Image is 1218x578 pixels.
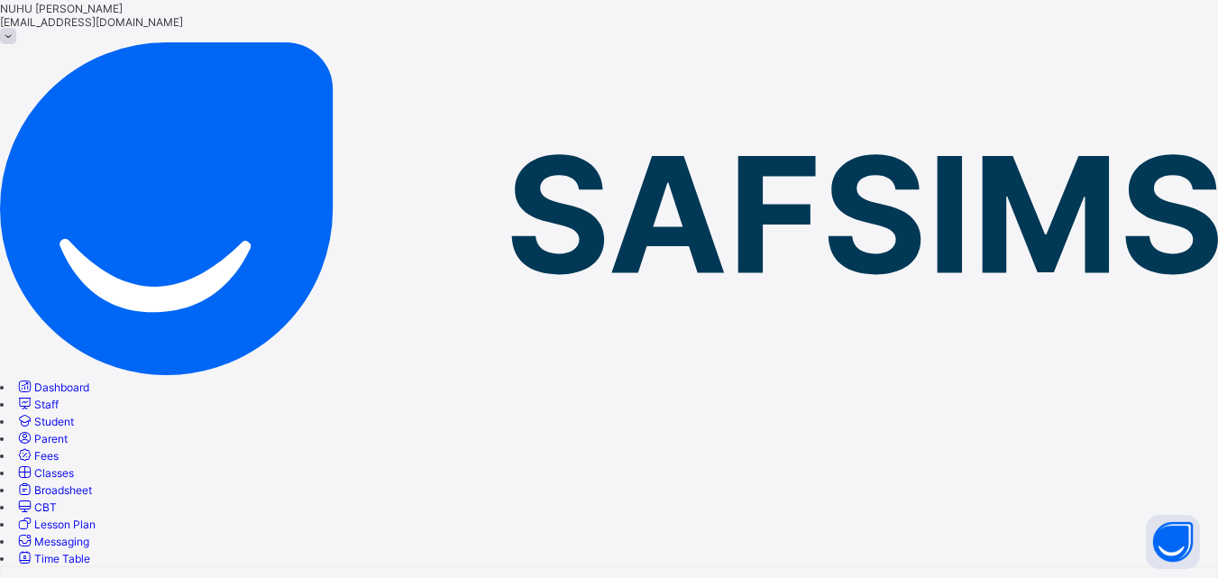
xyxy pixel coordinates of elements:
span: Parent [34,432,68,445]
a: Student [15,415,74,428]
span: CBT [34,500,57,514]
span: Staff [34,398,59,411]
a: Staff [15,398,59,411]
a: Lesson Plan [15,518,96,531]
span: Messaging [34,535,89,548]
a: Time Table [15,552,90,565]
a: Messaging [15,535,89,548]
span: Student [34,415,74,428]
a: Broadsheet [15,483,92,497]
span: Classes [34,466,74,480]
a: Dashboard [15,381,89,394]
span: Dashboard [34,381,89,394]
a: Fees [15,449,59,463]
button: Open asap [1146,515,1200,569]
a: CBT [15,500,57,514]
span: Fees [34,449,59,463]
span: Lesson Plan [34,518,96,531]
span: Time Table [34,552,90,565]
span: Broadsheet [34,483,92,497]
a: Parent [15,432,68,445]
a: Classes [15,466,74,480]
